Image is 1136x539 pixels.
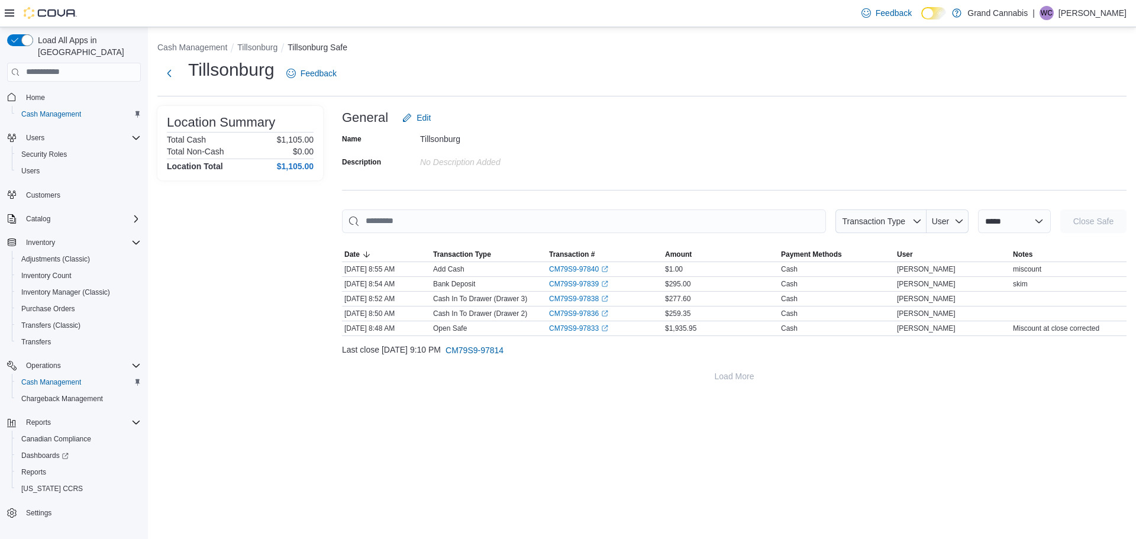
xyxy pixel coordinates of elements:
span: Settings [26,508,51,518]
label: Description [342,157,381,167]
h6: Total Cash [167,135,206,144]
button: Users [2,130,146,146]
p: Cash In To Drawer (Drawer 2) [433,309,527,318]
span: miscount [1013,264,1041,274]
button: Transfers [12,334,146,350]
button: Inventory Count [12,267,146,284]
span: $1.00 [665,264,683,274]
span: Customers [26,191,60,200]
div: No Description added [420,153,579,167]
span: Miscount at close corrected [1013,324,1099,333]
a: Cash Management [17,107,86,121]
div: [DATE] 8:54 AM [342,277,431,291]
svg: External link [601,310,608,317]
span: $259.35 [665,309,690,318]
button: Tillsonburg Safe [288,43,347,52]
button: Chargeback Management [12,390,146,407]
div: Wilda Carrier [1040,6,1054,20]
div: Last close [DATE] 9:10 PM [342,338,1127,362]
button: Edit [398,106,435,130]
span: Notes [1013,250,1032,259]
button: Payment Methods [779,247,895,262]
button: Close Safe [1060,209,1127,233]
span: WC [1041,6,1053,20]
span: $295.00 [665,279,690,289]
span: Customers [21,188,141,202]
span: Adjustments (Classic) [17,252,141,266]
button: Purchase Orders [12,301,146,317]
button: Tillsonburg [237,43,277,52]
span: Home [26,93,45,102]
span: Reports [26,418,51,427]
span: Date [344,250,360,259]
button: Users [12,163,146,179]
button: Transaction Type [431,247,547,262]
span: Load More [715,370,754,382]
a: Canadian Compliance [17,432,96,446]
span: Inventory Count [21,271,72,280]
div: Cash [781,294,798,304]
a: Chargeback Management [17,392,108,406]
p: $1,105.00 [277,135,314,144]
a: CM79S9-97839External link [549,279,608,289]
span: Settings [21,505,141,520]
h6: Total Non-Cash [167,147,224,156]
span: Payment Methods [781,250,842,259]
button: Next [157,62,181,85]
a: Users [17,164,44,178]
div: Cash [781,309,798,318]
nav: An example of EuiBreadcrumbs [157,41,1127,56]
p: Add Cash [433,264,464,274]
h1: Tillsonburg [188,58,275,82]
a: Settings [21,506,56,520]
span: Cash Management [21,109,81,119]
span: Feedback [301,67,337,79]
span: Inventory Manager (Classic) [17,285,141,299]
a: Cash Management [17,375,86,389]
a: Customers [21,188,65,202]
button: Notes [1011,247,1127,262]
img: Cova [24,7,77,19]
a: CM79S9-97836External link [549,309,608,318]
div: Tillsonburg [420,130,579,144]
a: Inventory Manager (Classic) [17,285,115,299]
span: $1,935.95 [665,324,696,333]
span: Security Roles [21,150,67,159]
span: Users [17,164,141,178]
svg: External link [601,280,608,288]
button: Reports [21,415,56,430]
button: Settings [2,504,146,521]
span: Users [26,133,44,143]
span: [PERSON_NAME] [897,309,956,318]
span: Adjustments (Classic) [21,254,90,264]
span: Transfers [21,337,51,347]
span: Chargeback Management [21,394,103,404]
button: Transfers (Classic) [12,317,146,334]
span: Operations [21,359,141,373]
span: [PERSON_NAME] [897,264,956,274]
a: Security Roles [17,147,72,162]
span: Edit [417,112,431,124]
span: [PERSON_NAME] [897,279,956,289]
a: Reports [17,465,51,479]
span: Security Roles [17,147,141,162]
span: Operations [26,361,61,370]
div: [DATE] 8:48 AM [342,321,431,335]
span: Inventory Manager (Classic) [21,288,110,297]
svg: External link [601,266,608,273]
a: CM79S9-97838External link [549,294,608,304]
a: Transfers (Classic) [17,318,85,333]
span: Transfers (Classic) [21,321,80,330]
span: Inventory [21,235,141,250]
span: Canadian Compliance [17,432,141,446]
p: Grand Cannabis [967,6,1028,20]
span: User [932,217,950,226]
button: Inventory Manager (Classic) [12,284,146,301]
span: [PERSON_NAME] [897,294,956,304]
button: Reports [2,414,146,431]
span: Cash Management [17,107,141,121]
a: Dashboards [17,448,73,463]
a: [US_STATE] CCRS [17,482,88,496]
p: Bank Deposit [433,279,475,289]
